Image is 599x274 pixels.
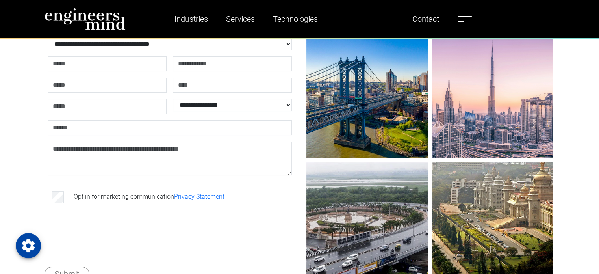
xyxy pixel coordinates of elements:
[45,8,126,30] img: logo
[223,10,258,28] a: Services
[270,10,321,28] a: Technologies
[174,193,224,200] a: Privacy Statement
[409,10,442,28] a: Contact
[74,192,224,201] label: Opt in for marketing communication
[49,217,169,248] iframe: reCAPTCHA
[171,10,211,28] a: Industries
